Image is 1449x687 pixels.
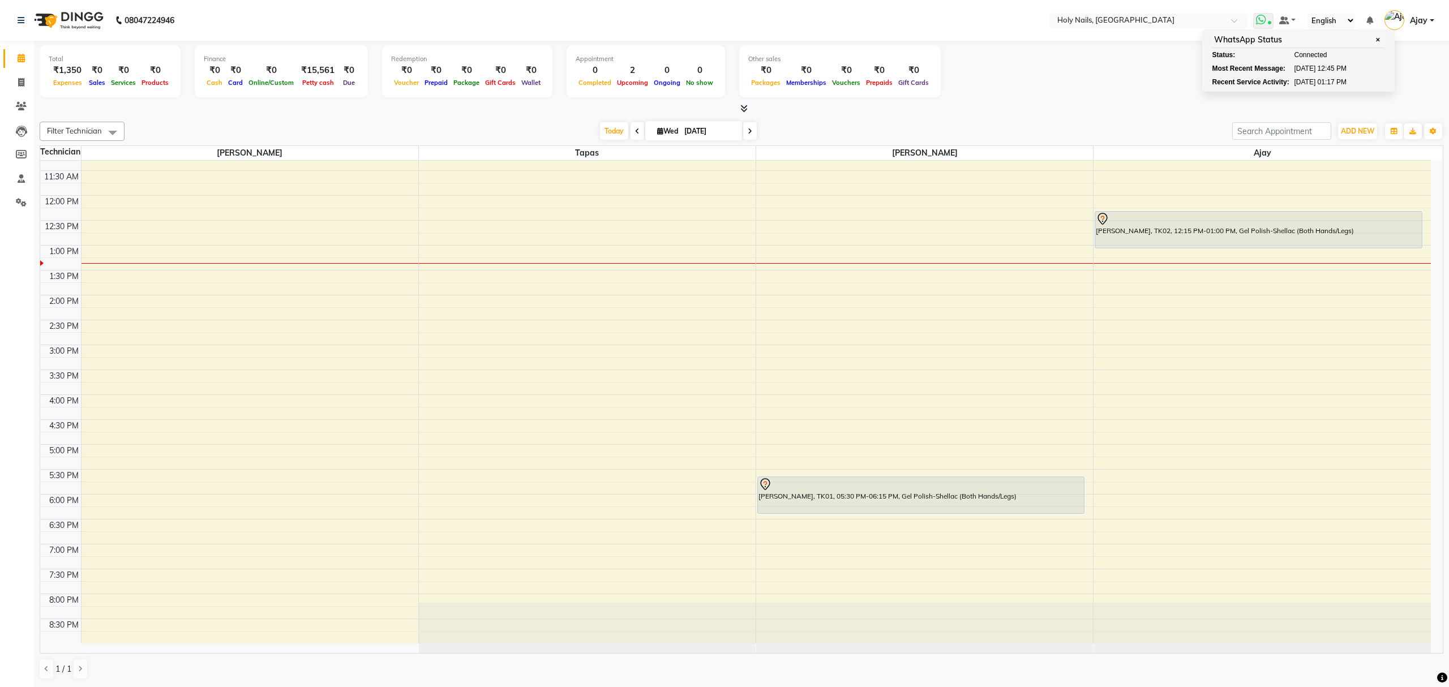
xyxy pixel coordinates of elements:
[683,79,716,87] span: No show
[1338,123,1377,139] button: ADD NEW
[42,196,81,208] div: 12:00 PM
[600,122,628,140] span: Today
[47,270,81,282] div: 1:30 PM
[683,64,716,77] div: 0
[1318,77,1347,87] span: 01:17 PM
[108,79,139,87] span: Services
[1341,127,1374,135] span: ADD NEW
[246,79,297,87] span: Online/Custom
[40,146,81,158] div: Technician
[47,295,81,307] div: 2:00 PM
[339,64,359,77] div: ₹0
[1095,212,1422,248] div: [PERSON_NAME], TK02, 12:15 PM-01:00 PM, Gel Polish-Shellac (Both Hands/Legs)
[1294,50,1327,60] span: Connected
[391,79,422,87] span: Voucher
[47,544,81,556] div: 7:00 PM
[419,146,756,160] span: Tapas
[82,146,418,160] span: [PERSON_NAME]
[297,64,339,77] div: ₹15,561
[246,64,297,77] div: ₹0
[748,64,783,77] div: ₹0
[47,370,81,382] div: 3:30 PM
[895,64,932,77] div: ₹0
[482,79,518,87] span: Gift Cards
[47,126,102,135] span: Filter Technician
[783,64,829,77] div: ₹0
[391,64,422,77] div: ₹0
[654,127,681,135] span: Wed
[42,221,81,233] div: 12:30 PM
[225,64,246,77] div: ₹0
[204,64,225,77] div: ₹0
[49,54,172,64] div: Total
[47,246,81,257] div: 1:00 PM
[42,171,81,183] div: 11:30 AM
[47,345,81,357] div: 3:00 PM
[47,495,81,506] div: 6:00 PM
[47,320,81,332] div: 2:30 PM
[29,5,106,36] img: logo
[614,64,651,77] div: 2
[758,477,1084,513] div: [PERSON_NAME], TK01, 05:30 PM-06:15 PM, Gel Polish-Shellac (Both Hands/Legs)
[55,663,71,675] span: 1 / 1
[391,54,543,64] div: Redemption
[1318,63,1347,74] span: 12:45 PM
[1384,10,1404,30] img: Ajay
[49,64,86,77] div: ₹1,350
[1410,15,1427,27] span: Ajay
[748,54,932,64] div: Other sales
[1212,50,1274,60] div: Status:
[47,519,81,531] div: 6:30 PM
[518,64,543,77] div: ₹0
[125,5,174,36] b: 08047224946
[783,79,829,87] span: Memberships
[614,79,651,87] span: Upcoming
[748,79,783,87] span: Packages
[651,64,683,77] div: 0
[50,79,85,87] span: Expenses
[204,54,359,64] div: Finance
[829,64,863,77] div: ₹0
[422,79,451,87] span: Prepaid
[451,64,482,77] div: ₹0
[422,64,451,77] div: ₹0
[482,64,518,77] div: ₹0
[863,64,895,77] div: ₹0
[1232,122,1331,140] input: Search Appointment
[47,445,81,457] div: 5:00 PM
[576,54,716,64] div: Appointment
[340,79,358,87] span: Due
[86,64,108,77] div: ₹0
[1212,32,1384,48] div: WhatsApp Status
[108,64,139,77] div: ₹0
[47,594,81,606] div: 8:00 PM
[86,79,108,87] span: Sales
[451,79,482,87] span: Package
[576,79,614,87] span: Completed
[204,79,225,87] span: Cash
[681,123,738,140] input: 2025-09-03
[863,79,895,87] span: Prepaids
[1373,36,1383,44] span: ✕
[47,470,81,482] div: 5:30 PM
[139,64,172,77] div: ₹0
[829,79,863,87] span: Vouchers
[895,79,932,87] span: Gift Cards
[756,146,1093,160] span: [PERSON_NAME]
[47,395,81,407] div: 4:00 PM
[651,79,683,87] span: Ongoing
[1212,63,1274,74] div: Most Recent Message:
[47,619,81,631] div: 8:30 PM
[1294,77,1315,87] span: [DATE]
[576,64,614,77] div: 0
[139,79,172,87] span: Products
[1212,77,1274,87] div: Recent Service Activity:
[299,79,337,87] span: Petty cash
[47,569,81,581] div: 7:30 PM
[1094,146,1431,160] span: Ajay
[518,79,543,87] span: Wallet
[225,79,246,87] span: Card
[47,420,81,432] div: 4:30 PM
[1294,63,1315,74] span: [DATE]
